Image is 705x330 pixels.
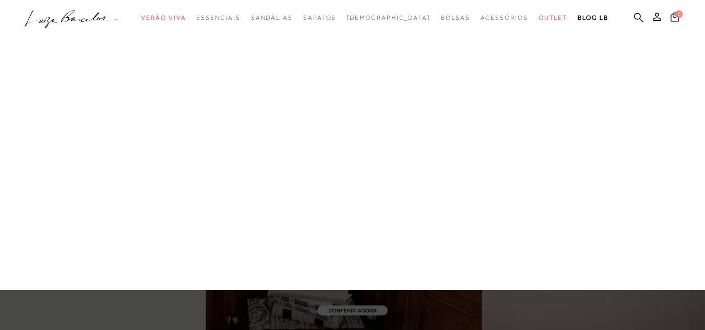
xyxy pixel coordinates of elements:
span: Verão Viva [141,14,186,21]
a: categoryNavScreenReaderText [251,8,293,28]
a: categoryNavScreenReaderText [141,8,186,28]
a: categoryNavScreenReaderText [441,8,470,28]
a: noSubCategoriesText [346,8,431,28]
span: 0 [675,10,683,18]
span: Essenciais [196,14,240,21]
a: categoryNavScreenReaderText [481,8,528,28]
span: Sapatos [303,14,336,21]
span: Sandálias [251,14,293,21]
span: Outlet [539,14,568,21]
span: Acessórios [481,14,528,21]
a: categoryNavScreenReaderText [196,8,240,28]
span: Bolsas [441,14,470,21]
span: [DEMOGRAPHIC_DATA] [346,14,431,21]
a: categoryNavScreenReaderText [303,8,336,28]
button: 0 [667,11,682,26]
span: BLOG LB [578,14,608,21]
a: BLOG LB [578,8,608,28]
a: categoryNavScreenReaderText [539,8,568,28]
